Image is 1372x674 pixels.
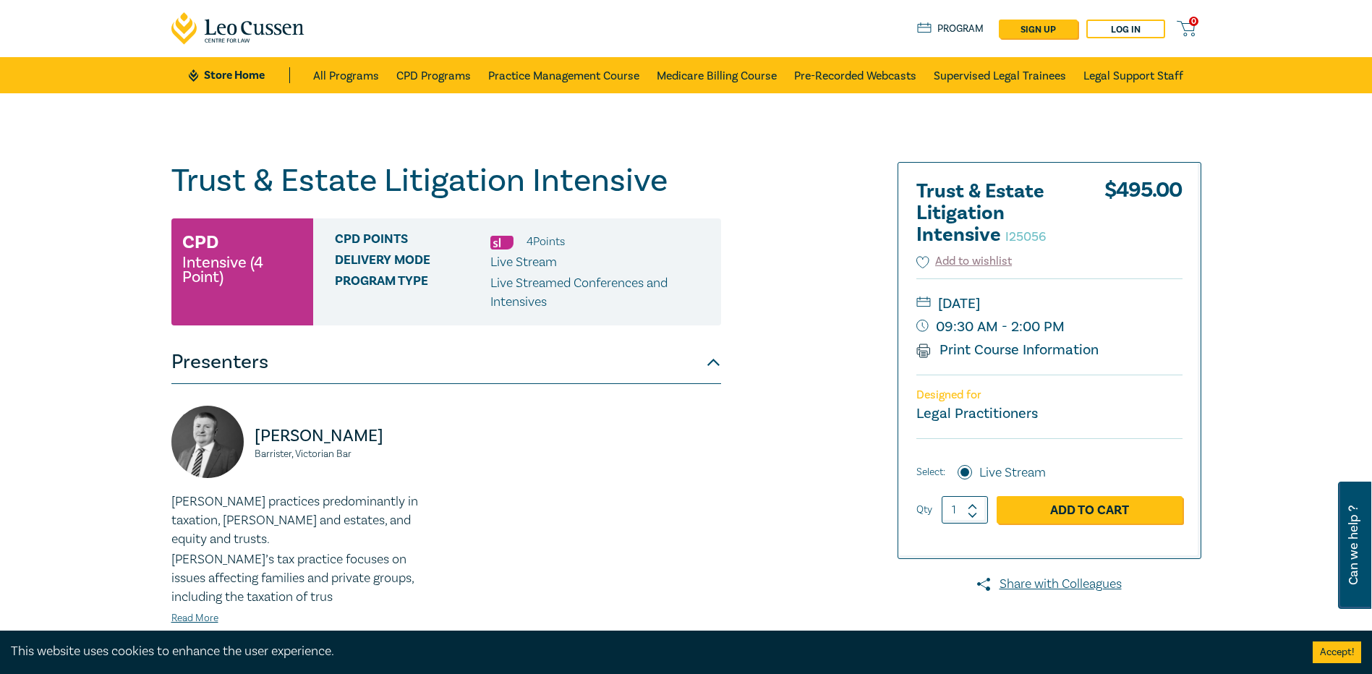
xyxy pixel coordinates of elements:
[916,464,945,480] span: Select:
[916,253,1013,270] button: Add to wishlist
[171,406,244,478] img: https://s3.ap-southeast-2.amazonaws.com/leo-cussen-store-production-content/Contacts/Adam%20Craig...
[182,229,218,255] h3: CPD
[916,315,1183,338] small: 09:30 AM - 2:00 PM
[490,236,514,249] img: Substantive Law
[171,492,438,549] p: [PERSON_NAME] practices predominantly in taxation, [PERSON_NAME] and estates, and equity and trusts.
[916,502,932,518] label: Qty
[979,464,1046,482] label: Live Stream
[916,292,1183,315] small: [DATE]
[11,642,1291,661] div: This website uses cookies to enhance the user experience.
[527,232,565,251] li: 4 Point s
[1104,181,1183,253] div: $ 495.00
[255,425,438,448] p: [PERSON_NAME]
[189,67,289,83] a: Store Home
[171,341,721,384] button: Presenters
[255,449,438,459] small: Barrister, Victorian Bar
[1005,229,1046,245] small: I25056
[934,57,1066,93] a: Supervised Legal Trainees
[657,57,777,93] a: Medicare Billing Course
[1189,17,1198,26] span: 0
[490,254,557,270] span: Live Stream
[1086,20,1165,38] a: Log in
[1083,57,1183,93] a: Legal Support Staff
[917,21,984,37] a: Program
[1313,641,1361,663] button: Accept cookies
[182,255,302,284] small: Intensive (4 Point)
[916,181,1075,246] h2: Trust & Estate Litigation Intensive
[488,57,639,93] a: Practice Management Course
[396,57,471,93] a: CPD Programs
[916,341,1099,359] a: Print Course Information
[898,575,1201,594] a: Share with Colleagues
[794,57,916,93] a: Pre-Recorded Webcasts
[171,162,721,200] h1: Trust & Estate Litigation Intensive
[313,57,379,93] a: All Programs
[916,404,1038,423] small: Legal Practitioners
[997,496,1183,524] a: Add to Cart
[335,253,490,272] span: Delivery Mode
[999,20,1078,38] a: sign up
[490,274,710,312] p: Live Streamed Conferences and Intensives
[335,274,490,312] span: Program type
[171,550,438,607] p: [PERSON_NAME]’s tax practice focuses on issues affecting families and private groups, including t...
[1347,490,1360,600] span: Can we help ?
[335,232,490,251] span: CPD Points
[916,388,1183,402] p: Designed for
[942,496,988,524] input: 1
[171,612,218,625] a: Read More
